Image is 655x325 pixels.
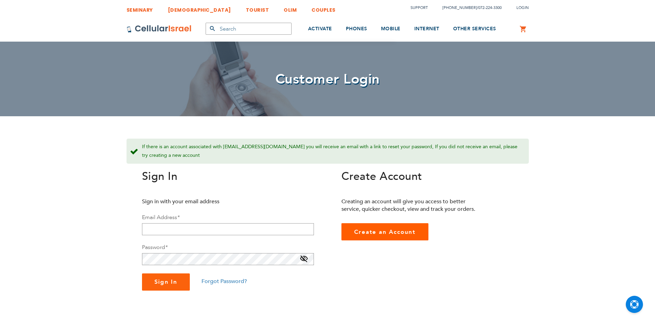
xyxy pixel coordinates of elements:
label: Password [142,243,167,251]
a: OTHER SERVICES [453,16,496,42]
div: If there is an account associated with [EMAIL_ADDRESS][DOMAIN_NAME] you will receive an email wit... [127,139,529,164]
button: Sign In [142,273,190,291]
a: [PHONE_NUMBER] [443,5,477,10]
span: ACTIVATE [308,25,332,32]
span: Login [516,5,529,10]
a: Support [411,5,428,10]
p: Creating an account will give you access to better service, quicker checkout, view and track your... [341,198,481,213]
label: Email Address [142,214,179,221]
a: Create an Account [341,223,429,240]
a: TOURIST [246,2,269,14]
a: INTERNET [414,16,439,42]
span: Customer Login [275,70,380,89]
li: / [436,3,502,13]
span: INTERNET [414,25,439,32]
span: PHONES [346,25,367,32]
a: 072-224-3300 [478,5,502,10]
span: MOBILE [381,25,401,32]
input: Email [142,223,314,235]
span: Create an Account [354,228,416,236]
a: COUPLES [312,2,336,14]
a: Forgot Password? [201,278,247,285]
a: SEMINARY [127,2,153,14]
span: Sign In [154,278,178,286]
p: Sign in with your email address [142,198,281,205]
a: OLIM [284,2,297,14]
a: MOBILE [381,16,401,42]
a: [DEMOGRAPHIC_DATA] [168,2,231,14]
span: Create Account [341,169,422,184]
a: PHONES [346,16,367,42]
span: Sign In [142,169,178,184]
img: Cellular Israel Logo [127,25,192,33]
input: Search [206,23,292,35]
span: OTHER SERVICES [453,25,496,32]
a: ACTIVATE [308,16,332,42]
